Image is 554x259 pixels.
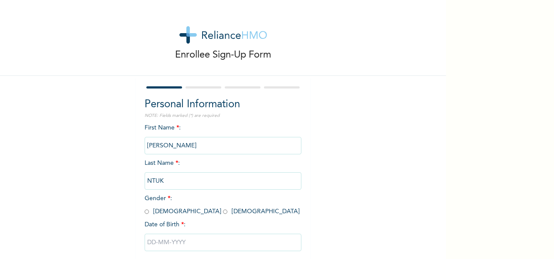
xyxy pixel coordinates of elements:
[145,137,301,154] input: Enter your first name
[145,172,301,190] input: Enter your last name
[179,26,267,44] img: logo
[145,112,301,119] p: NOTE: Fields marked (*) are required
[145,195,300,215] span: Gender : [DEMOGRAPHIC_DATA] [DEMOGRAPHIC_DATA]
[175,48,271,62] p: Enrollee Sign-Up Form
[145,125,301,149] span: First Name :
[145,220,186,229] span: Date of Birth :
[145,97,301,112] h2: Personal Information
[145,234,301,251] input: DD-MM-YYYY
[145,160,301,184] span: Last Name :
